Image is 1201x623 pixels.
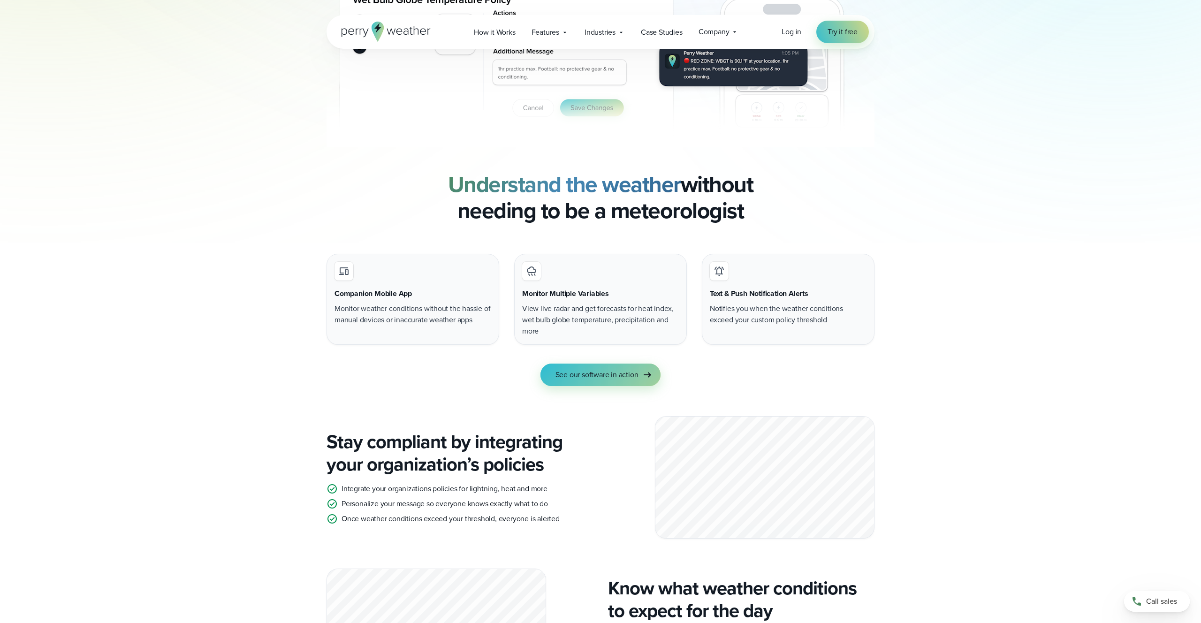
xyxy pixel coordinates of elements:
[334,303,491,326] p: Monitor weather conditions without the hassle of manual devices or inaccurate weather apps
[522,288,609,299] h3: Monitor Multiple Variables
[327,171,874,224] h2: without needing to be a meteorologist
[782,26,801,37] span: Log in
[1124,591,1190,612] a: Call sales
[342,513,560,524] p: Once weather conditions exceed your threshold, everyone is alerted
[585,27,616,38] span: Industries
[342,498,548,509] p: Personalize your message so everyone knows exactly what to do
[816,21,869,43] a: Try it free
[522,303,679,337] p: View live radar and get forecasts for heat index, wet bulb globe temperature, precipitation and more
[699,26,730,38] span: Company
[448,167,681,201] strong: Understand the weather
[782,26,801,38] a: Log in
[555,369,639,380] span: See our software in action
[608,577,874,622] h3: Know what weather conditions to expect for the day
[1146,596,1177,607] span: Call sales
[334,288,412,299] h3: Companion Mobile App
[828,26,858,38] span: Try it free
[532,27,559,38] span: Features
[710,303,867,326] p: Notifies you when the weather conditions exceed your custom policy threshold
[342,483,547,494] p: Integrate your organizations policies for lightning, heat and more
[633,23,691,42] a: Case Studies
[710,288,808,299] h3: Text & Push Notification Alerts
[327,431,593,476] h3: Stay compliant by integrating your organization’s policies
[540,364,661,386] a: See our software in action
[641,27,683,38] span: Case Studies
[474,27,516,38] span: How it Works
[466,23,524,42] a: How it Works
